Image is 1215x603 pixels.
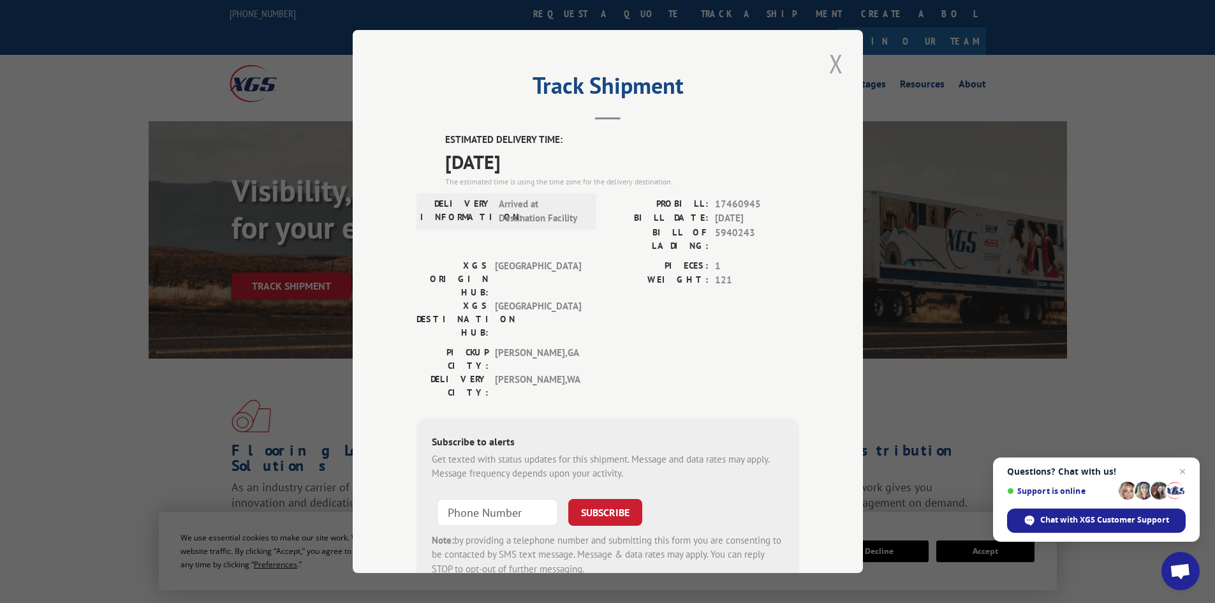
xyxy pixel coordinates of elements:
[825,46,847,81] button: Close modal
[420,197,492,226] label: DELIVERY INFORMATION:
[445,147,799,176] span: [DATE]
[432,452,784,481] div: Get texted with status updates for this shipment. Message and data rates may apply. Message frequ...
[1007,466,1186,477] span: Questions? Chat with us!
[1161,552,1200,590] a: Open chat
[416,259,489,299] label: XGS ORIGIN HUB:
[608,273,709,288] label: WEIGHT:
[432,533,784,577] div: by providing a telephone number and submitting this form you are consenting to be contacted by SM...
[495,299,581,339] span: [GEOGRAPHIC_DATA]
[608,226,709,253] label: BILL OF LADING:
[416,77,799,101] h2: Track Shipment
[445,176,799,188] div: The estimated time is using the time zone for the delivery destination.
[608,197,709,212] label: PROBILL:
[437,499,558,526] input: Phone Number
[495,259,581,299] span: [GEOGRAPHIC_DATA]
[416,346,489,373] label: PICKUP CITY:
[495,346,581,373] span: [PERSON_NAME] , GA
[416,299,489,339] label: XGS DESTINATION HUB:
[499,197,585,226] span: Arrived at Destination Facility
[495,373,581,399] span: [PERSON_NAME] , WA
[608,259,709,274] label: PIECES:
[1040,514,1169,526] span: Chat with XGS Customer Support
[1007,509,1186,533] span: Chat with XGS Customer Support
[715,273,799,288] span: 121
[416,373,489,399] label: DELIVERY CITY:
[1007,486,1114,496] span: Support is online
[445,133,799,147] label: ESTIMATED DELIVERY TIME:
[715,197,799,212] span: 17460945
[715,226,799,253] span: 5940243
[715,259,799,274] span: 1
[715,211,799,226] span: [DATE]
[568,499,642,526] button: SUBSCRIBE
[608,211,709,226] label: BILL DATE:
[432,534,454,546] strong: Note:
[432,434,784,452] div: Subscribe to alerts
